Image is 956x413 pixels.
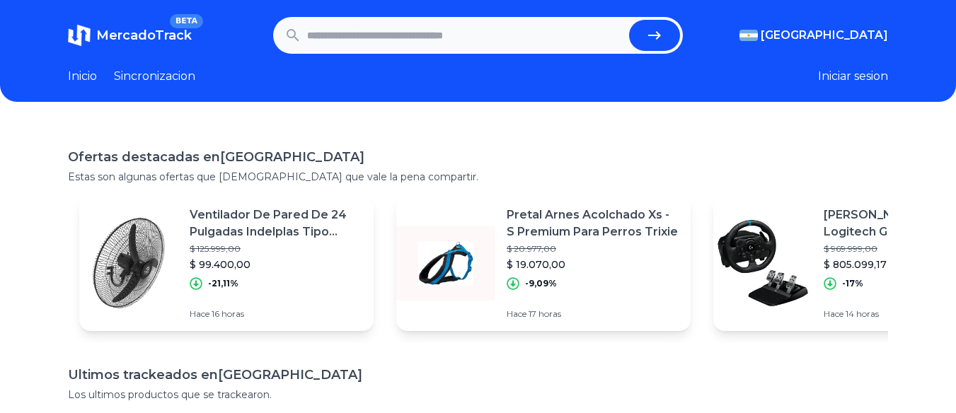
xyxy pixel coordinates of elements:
[396,214,495,313] img: Featured image
[79,195,374,331] a: Featured imageVentilador De Pared De 24 Pulgadas Indelplas Tipo Industrial$ 125.999,00$ 99.400,00...
[507,206,679,240] p: Pretal Arnes Acolchado Xs - S Premium Para Perros Trixie
[190,243,362,255] p: $ 125.999,00
[190,257,362,272] p: $ 99.400,00
[68,170,888,184] p: Estas son algunas ofertas que [DEMOGRAPHIC_DATA] que vale la pena compartir.
[525,278,557,289] p: -9,09%
[507,257,679,272] p: $ 19.070,00
[68,147,888,167] h1: Ofertas destacadas en [GEOGRAPHIC_DATA]
[396,195,691,331] a: Featured imagePretal Arnes Acolchado Xs - S Premium Para Perros Trixie$ 20.977,00$ 19.070,00-9,09...
[79,214,178,313] img: Featured image
[68,24,91,47] img: MercadoTrack
[96,28,192,43] span: MercadoTrack
[68,24,192,47] a: MercadoTrackBETA
[739,27,888,44] button: [GEOGRAPHIC_DATA]
[761,27,888,44] span: [GEOGRAPHIC_DATA]
[507,308,679,320] p: Hace 17 horas
[713,214,812,313] img: Featured image
[68,365,888,385] h1: Ultimos trackeados en [GEOGRAPHIC_DATA]
[190,308,362,320] p: Hace 16 horas
[170,14,203,28] span: BETA
[507,243,679,255] p: $ 20.977,00
[208,278,238,289] p: -21,11%
[68,388,888,402] p: Los ultimos productos que se trackearon.
[190,206,362,240] p: Ventilador De Pared De 24 Pulgadas Indelplas Tipo Industrial
[114,68,195,85] a: Sincronizacion
[818,68,888,85] button: Iniciar sesion
[68,68,97,85] a: Inicio
[842,278,863,289] p: -17%
[739,30,758,41] img: Argentina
